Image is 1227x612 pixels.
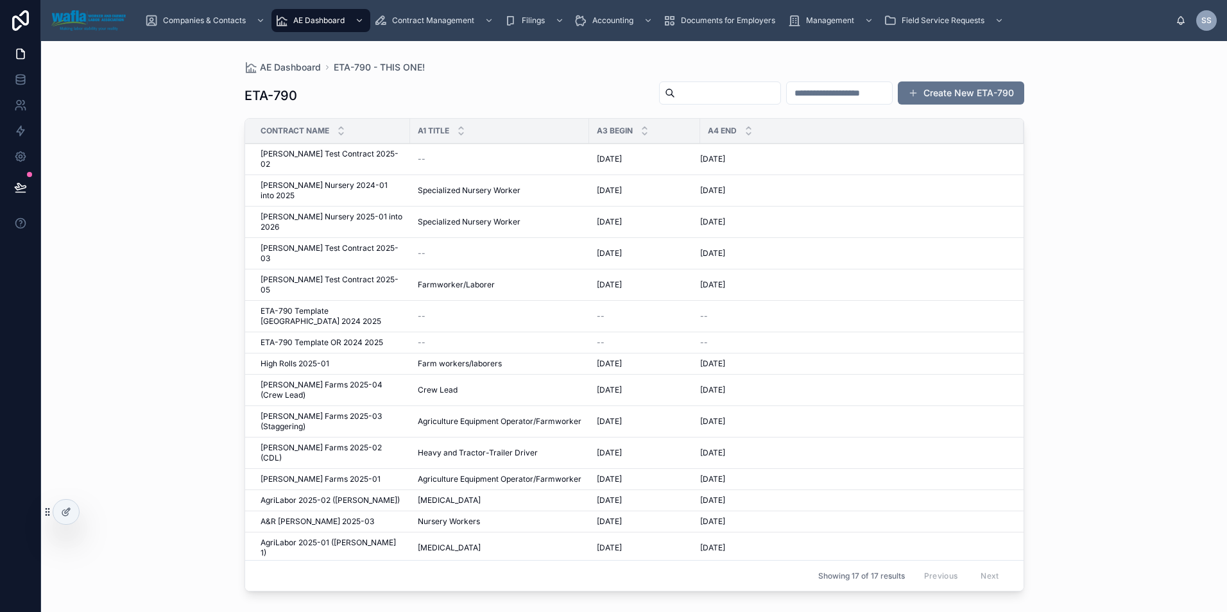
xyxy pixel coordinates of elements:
span: ETA-790 Template OR 2024 2025 [261,337,383,348]
a: Nursery Workers [418,516,581,527]
h1: ETA-790 [245,87,297,105]
span: Nursery Workers [418,516,480,527]
a: [DATE] [700,217,1008,227]
span: High Rolls 2025-01 [261,359,329,369]
span: Contract Management [392,15,474,26]
a: Agriculture Equipment Operator/Farmworker [418,474,581,484]
a: ETA-790 Template [GEOGRAPHIC_DATA] 2024 2025 [261,306,402,327]
a: AgriLabor 2025-02 ([PERSON_NAME]) [261,495,402,506]
span: [PERSON_NAME] Farms 2025-01 [261,474,381,484]
a: ETA-790 - THIS ONE! [334,61,425,74]
span: [MEDICAL_DATA] [418,543,481,553]
span: [DATE] [700,416,725,427]
span: [DATE] [700,495,725,506]
span: [DATE] [597,217,622,227]
a: Agriculture Equipment Operator/Farmworker [418,416,581,427]
a: [DATE] [700,248,1008,259]
a: [DATE] [597,448,692,458]
a: [PERSON_NAME] Farms 2025-04 (Crew Lead) [261,380,402,400]
a: -- [597,311,692,321]
span: -- [700,311,708,321]
span: Farmworker/Laborer [418,280,495,290]
span: Crew Lead [418,385,458,395]
span: -- [418,311,425,321]
span: [DATE] [700,516,725,527]
span: AgriLabor 2025-01 ([PERSON_NAME] 1) [261,538,402,558]
a: Accounting [571,9,659,32]
a: [PERSON_NAME] Farms 2025-02 (CDL) [261,443,402,463]
a: Farmworker/Laborer [418,280,581,290]
a: [DATE] [597,495,692,506]
a: [DATE] [597,416,692,427]
span: Contract Name [261,126,329,136]
a: Specialized Nursery Worker [418,217,581,227]
span: -- [597,311,605,321]
span: A4 End [708,126,737,136]
div: scrollable content [136,6,1176,35]
a: [DATE] [700,154,1008,164]
span: -- [418,337,425,348]
span: [DATE] [597,248,622,259]
span: [MEDICAL_DATA] [418,495,481,506]
span: [DATE] [700,185,725,196]
span: [PERSON_NAME] Nursery 2024-01 into 2025 [261,180,402,201]
span: [DATE] [597,154,622,164]
a: [DATE] [597,385,692,395]
a: Field Service Requests [880,9,1010,32]
a: [DATE] [700,495,1008,506]
span: Companies & Contacts [163,15,246,26]
a: -- [418,248,581,259]
span: [DATE] [597,474,622,484]
a: [PERSON_NAME] Farms 2025-01 [261,474,402,484]
a: [PERSON_NAME] Test Contract 2025-02 [261,149,402,169]
span: [DATE] [597,516,622,527]
a: Heavy and Tractor-Trailer Driver [418,448,581,458]
button: Create New ETA-790 [898,81,1024,105]
span: -- [597,337,605,348]
a: [PERSON_NAME] Farms 2025-03 (Staggering) [261,411,402,432]
a: Filings [500,9,571,32]
a: Management [784,9,880,32]
span: Documents for Employers [681,15,775,26]
a: -- [597,337,692,348]
a: High Rolls 2025-01 [261,359,402,369]
span: [DATE] [597,416,622,427]
span: Filings [522,15,545,26]
a: [DATE] [597,474,692,484]
a: [DATE] [700,385,1008,395]
a: Crew Lead [418,385,581,395]
a: [DATE] [597,248,692,259]
a: Documents for Employers [659,9,784,32]
a: -- [418,337,581,348]
a: [DATE] [700,416,1008,427]
span: -- [418,154,425,164]
a: Farm workers/laborers [418,359,581,369]
span: [DATE] [597,280,622,290]
span: Showing 17 of 17 results [818,571,905,581]
a: [PERSON_NAME] Nursery 2025-01 into 2026 [261,212,402,232]
a: Contract Management [370,9,500,32]
span: Field Service Requests [902,15,984,26]
span: Management [806,15,854,26]
span: -- [418,248,425,259]
span: [DATE] [597,495,622,506]
a: -- [700,337,1008,348]
span: A&R [PERSON_NAME] 2025-03 [261,516,374,527]
a: ETA-790 Template OR 2024 2025 [261,337,402,348]
a: [MEDICAL_DATA] [418,495,581,506]
a: [DATE] [700,516,1008,527]
a: AE Dashboard [245,61,321,74]
a: [DATE] [597,185,692,196]
a: [DATE] [700,448,1008,458]
a: [DATE] [597,280,692,290]
span: [DATE] [597,448,622,458]
a: [MEDICAL_DATA] [418,543,581,553]
span: Heavy and Tractor-Trailer Driver [418,448,538,458]
a: [DATE] [597,217,692,227]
